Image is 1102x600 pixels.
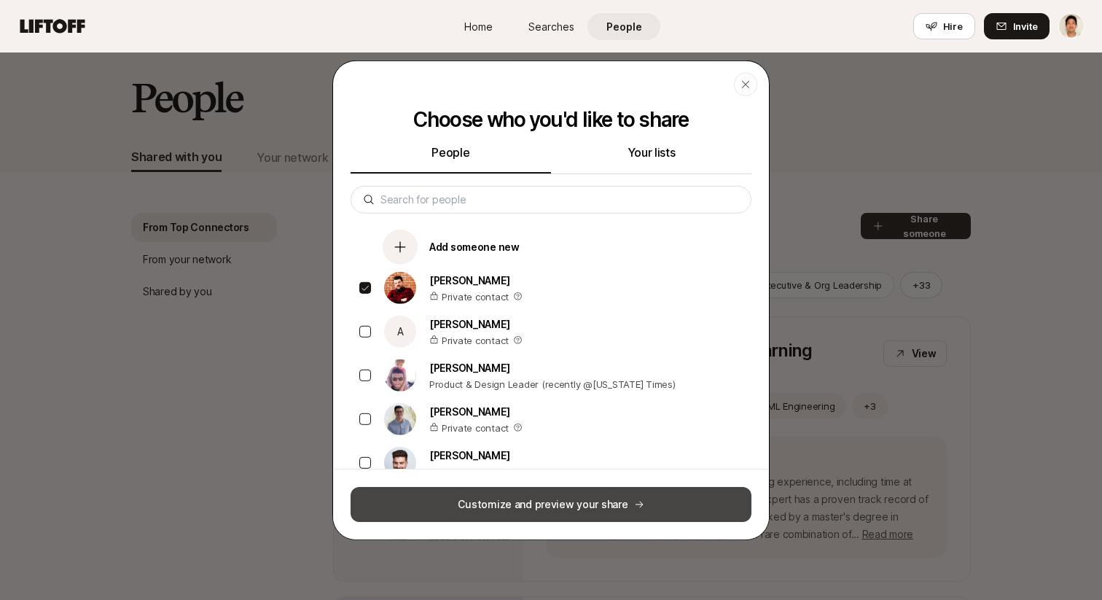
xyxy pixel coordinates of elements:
p: [PERSON_NAME] [429,271,523,289]
img: 7bf30482_e1a5_47b4_9e0f_fc49ddd24bf6.jpg [384,446,416,478]
p: A [397,322,404,340]
p: Add someone new [429,238,520,255]
p: Private contact [429,332,523,347]
img: 1baabf1b_b77f_4435_b8ae_0739ab3bae7c.jpg [384,271,416,303]
button: People [351,142,551,173]
p: Private contact [429,289,523,303]
p: [PERSON_NAME] [429,402,523,420]
p: [PERSON_NAME] [429,315,523,332]
input: Search for people [380,190,739,208]
button: Your lists [551,142,751,173]
p: Private contact [429,420,523,435]
p: Product & Design Leader (recently @[US_STATE] Times) [429,376,675,391]
img: 21c54ac9_32fd_4722_8550_fe4a3e28991f.jpg [384,402,416,435]
p: [PERSON_NAME] [429,446,552,464]
p: [PERSON_NAME] [429,359,675,376]
p: Founding Designer at Liftoff [429,464,552,478]
button: Customize and preview your share [351,487,751,522]
p: Choose who you'd like to share [351,107,751,130]
img: ACg8ocInyrGrb4MC9uz50sf4oDbeg82BTXgt_Vgd6-yBkTRc-xTs8ygV=s160-c [384,359,416,391]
